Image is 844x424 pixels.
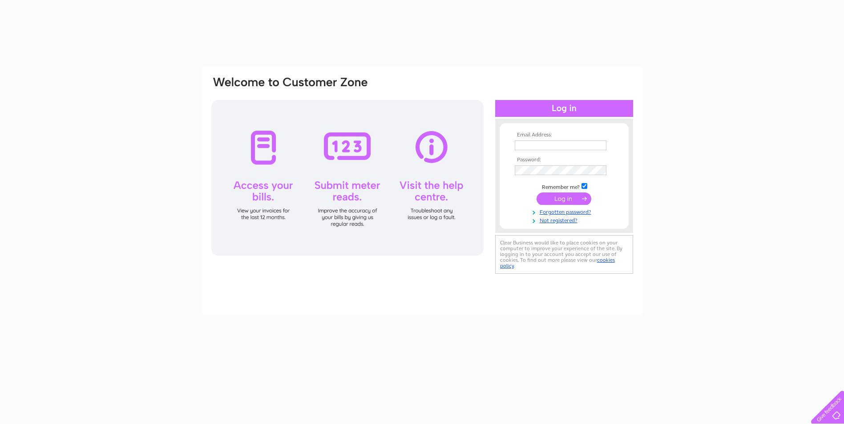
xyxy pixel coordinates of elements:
[515,216,616,224] a: Not registered?
[515,207,616,216] a: Forgotten password?
[513,132,616,138] th: Email Address:
[495,235,633,274] div: Clear Business would like to place cookies on your computer to improve your experience of the sit...
[513,157,616,163] th: Password:
[500,257,615,269] a: cookies policy
[537,192,591,205] input: Submit
[513,182,616,191] td: Remember me?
